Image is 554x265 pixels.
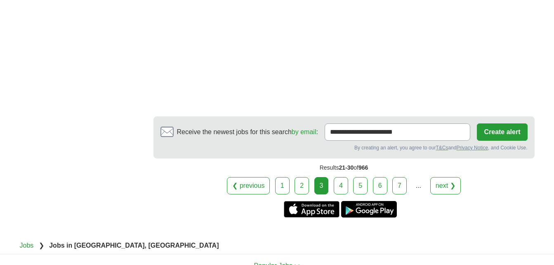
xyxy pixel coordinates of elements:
[353,177,368,194] a: 5
[49,242,219,249] strong: Jobs in [GEOGRAPHIC_DATA], [GEOGRAPHIC_DATA]
[341,201,397,218] a: Get the Android app
[39,242,44,249] span: ❯
[20,242,34,249] a: Jobs
[292,128,316,135] a: by email
[358,164,368,171] span: 966
[227,177,270,194] a: ❮ previous
[295,177,309,194] a: 2
[275,177,290,194] a: 1
[160,144,528,151] div: By creating an alert, you agree to our and , and Cookie Use.
[430,177,461,194] a: next ❯
[373,177,387,194] a: 6
[392,177,407,194] a: 7
[410,177,427,194] div: ...
[477,123,527,141] button: Create alert
[314,177,329,194] div: 3
[456,145,488,151] a: Privacy Notice
[339,164,354,171] span: 21-30
[153,159,535,177] div: Results of
[177,127,318,137] span: Receive the newest jobs for this search :
[284,201,339,218] a: Get the iPhone app
[436,145,448,151] a: T&Cs
[334,177,348,194] a: 4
